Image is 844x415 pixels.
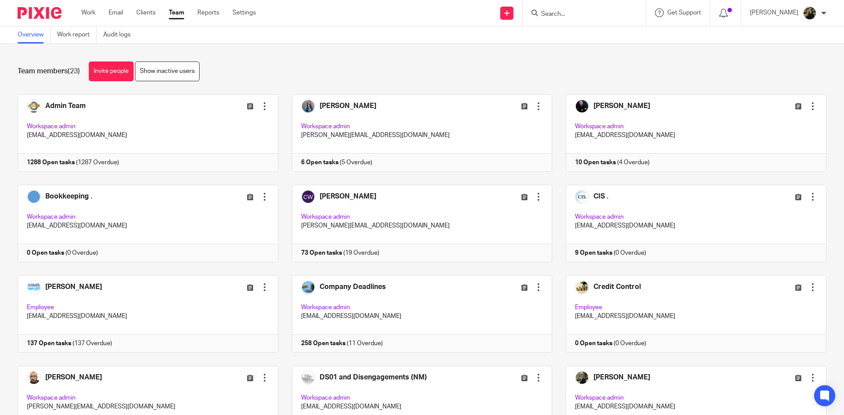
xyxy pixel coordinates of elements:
img: Pixie [18,7,62,19]
a: Team [169,8,184,17]
a: Overview [18,26,51,43]
p: [PERSON_NAME] [750,8,798,17]
a: Email [109,8,123,17]
a: Settings [233,8,256,17]
a: Work [81,8,95,17]
h1: Team members [18,67,80,76]
a: Audit logs [103,26,137,43]
a: Invite people [89,61,134,81]
span: Get Support [667,10,701,16]
a: Reports [197,8,219,17]
span: (23) [68,68,80,75]
a: Clients [136,8,156,17]
input: Search [540,11,619,18]
img: ACCOUNTING4EVERYTHING-13.jpg [803,6,817,20]
a: Show inactive users [135,61,200,81]
a: Work report [57,26,97,43]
